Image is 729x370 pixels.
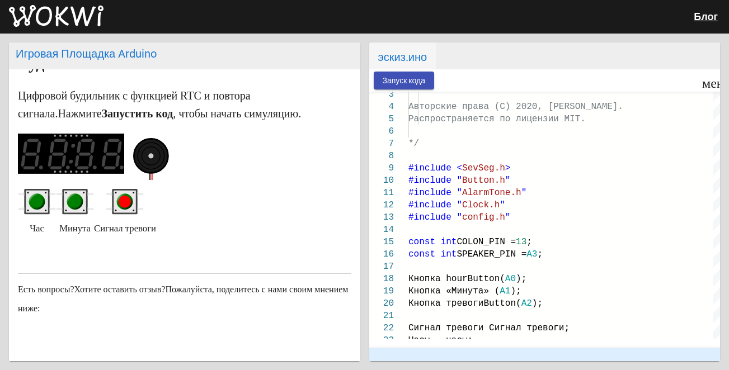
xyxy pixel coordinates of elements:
div: 9 [369,162,394,174]
ya-tr-span: " [500,200,505,210]
button: Запуск кода [374,72,435,89]
ya-tr-span: Авторские права (C) 2020, [PERSON_NAME]. [408,102,623,112]
ya-tr-span: A2 [521,298,532,309]
ya-tr-span: Кнопка тревогиButton( [408,298,521,309]
ya-tr-span: Сигнал тревоги Сигнал тревоги; [408,323,570,333]
ya-tr-span: #include [408,212,451,222]
ya-tr-span: Распространяется по лицензии MIT. [408,114,586,124]
ya-tr-span: < [457,163,462,173]
ya-tr-span: COLON_PIN = [457,237,516,247]
ya-tr-span: SPEAKER_PIN = [457,249,526,259]
ya-tr-span: эскиз.ино [378,50,427,64]
div: 11 [369,187,394,199]
ya-tr-span: Кнопка «Минута» ( [408,286,500,296]
ya-tr-span: " [457,188,462,198]
ya-tr-span: ); [510,286,521,296]
ya-tr-span: #include [408,175,451,186]
ya-tr-span: Часы , часы; [408,335,473,345]
div: 22 [369,322,394,334]
ya-tr-span: 13 [516,237,526,247]
ya-tr-span: ); [516,274,526,284]
ya-tr-span: const [408,249,435,259]
div: 16 [369,248,394,260]
div: 17 [369,260,394,273]
ya-tr-span: A1 [500,286,510,296]
ya-tr-span: Сигнал тревоги [94,223,156,234]
ya-tr-span: const [408,237,435,247]
ya-tr-span: Button.h [462,175,505,186]
ya-tr-span: > [505,163,510,173]
img: Вокви [9,5,104,27]
ya-tr-span: " [505,212,510,222]
div: 19 [369,285,394,297]
ya-tr-span: Пожалуйста, поделитесь с нами своим мнением ниже: [18,284,348,313]
div: 8 [369,150,394,162]
ya-tr-span: Игровая Площадка Arduino [16,47,157,60]
ya-tr-span: ; [537,249,543,259]
ya-tr-span: " [457,200,462,210]
ya-tr-span: " [521,188,526,198]
ya-tr-span: int [440,237,457,247]
ya-tr-span: " [457,175,462,186]
a: Блог [694,11,718,22]
ya-tr-span: SevSeg.h [462,163,505,173]
ya-tr-span: #include [408,188,451,198]
ya-tr-span: ; [526,237,532,247]
div: 5 [369,113,394,125]
ya-tr-span: config.h [462,212,505,222]
ya-tr-span: A3 [526,249,537,259]
ya-tr-span: Clock.h [462,200,500,210]
ya-tr-span: AlarmTone.h [462,188,521,198]
div: 10 [369,174,394,187]
ya-tr-span: ); [532,298,542,309]
ya-tr-span: A0 [505,274,515,284]
ya-tr-span: Кнопка hourButton( [408,274,505,284]
div: 20 [369,297,394,310]
ya-tr-span: int [440,249,457,259]
div: 4 [369,101,394,113]
div: 23 [369,334,394,347]
ya-tr-span: , чтобы начать симуляцию. [173,107,301,120]
ya-tr-span: Минута [59,223,91,234]
div: 13 [369,211,394,224]
div: 12 [369,199,394,211]
ya-tr-span: Запуск кода [383,77,426,86]
div: 15 [369,236,394,248]
div: 18 [369,273,394,285]
div: 21 [369,310,394,322]
div: 6 [369,125,394,137]
ya-tr-span: Час [30,223,44,234]
ya-tr-span: " [505,175,510,186]
ya-tr-span: #include [408,200,451,210]
ya-tr-span: Нажмите [58,107,101,120]
ya-tr-span: Цифровой будильник с функцией RTC и повтора сигнала. [18,89,251,120]
ya-tr-span: Запустить код [102,107,173,120]
ya-tr-span: #include [408,163,451,173]
ya-tr-span: Есть вопросы? [18,284,74,294]
ya-tr-span: " [457,212,462,222]
div: 7 [369,137,394,150]
ya-tr-span: Хотите оставить отзыв? [74,284,166,294]
div: 14 [369,224,394,236]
